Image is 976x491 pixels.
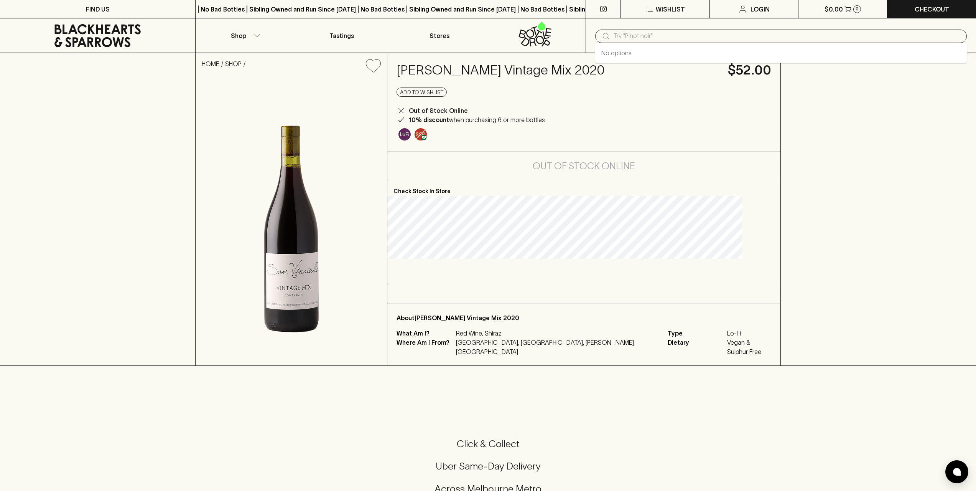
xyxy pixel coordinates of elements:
[409,115,545,124] p: when purchasing 6 or more bottles
[415,128,427,141] img: Vegan & Sulphur Free
[728,62,771,78] h4: $52.00
[397,329,454,338] p: What Am I?
[397,88,447,97] button: Add to wishlist
[656,5,685,14] p: Wishlist
[456,329,658,338] p: Red Wine, Shiraz
[363,56,384,76] button: Add to wishlist
[614,30,961,42] input: Try "Pinot noir"
[668,329,725,338] span: Type
[595,43,967,63] div: No options
[398,128,411,141] img: Lo-Fi
[668,338,725,356] span: Dietary
[391,18,488,53] a: Stores
[953,468,961,476] img: bubble-icon
[293,18,390,53] a: Tastings
[456,338,658,356] p: [GEOGRAPHIC_DATA], [GEOGRAPHIC_DATA], [PERSON_NAME][GEOGRAPHIC_DATA]
[751,5,770,14] p: Login
[387,181,780,196] p: Check Stock In Store
[9,460,967,473] h5: Uber Same-Day Delivery
[397,62,719,78] h4: [PERSON_NAME] Vintage Mix 2020
[231,31,246,40] p: Shop
[397,313,771,322] p: About [PERSON_NAME] Vintage Mix 2020
[413,126,429,142] a: Made without the use of any animal products, and without any added Sulphur Dioxide (SO2)
[856,7,859,11] p: 0
[397,338,454,356] p: Where Am I From?
[397,126,413,142] a: Some may call it natural, others minimum intervention, either way, it’s hands off & maybe even a ...
[915,5,949,14] p: Checkout
[409,116,449,123] b: 10% discount
[225,60,242,67] a: SHOP
[409,106,468,115] p: Out of Stock Online
[202,60,219,67] a: HOME
[430,31,449,40] p: Stores
[825,5,843,14] p: $0.00
[196,18,293,53] button: Shop
[196,79,387,365] img: 32469.png
[9,438,967,450] h5: Click & Collect
[86,5,110,14] p: FIND US
[727,338,771,356] span: Vegan & Sulphur Free
[727,329,771,338] span: Lo-Fi
[533,160,635,172] h5: Out of Stock Online
[329,31,354,40] p: Tastings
